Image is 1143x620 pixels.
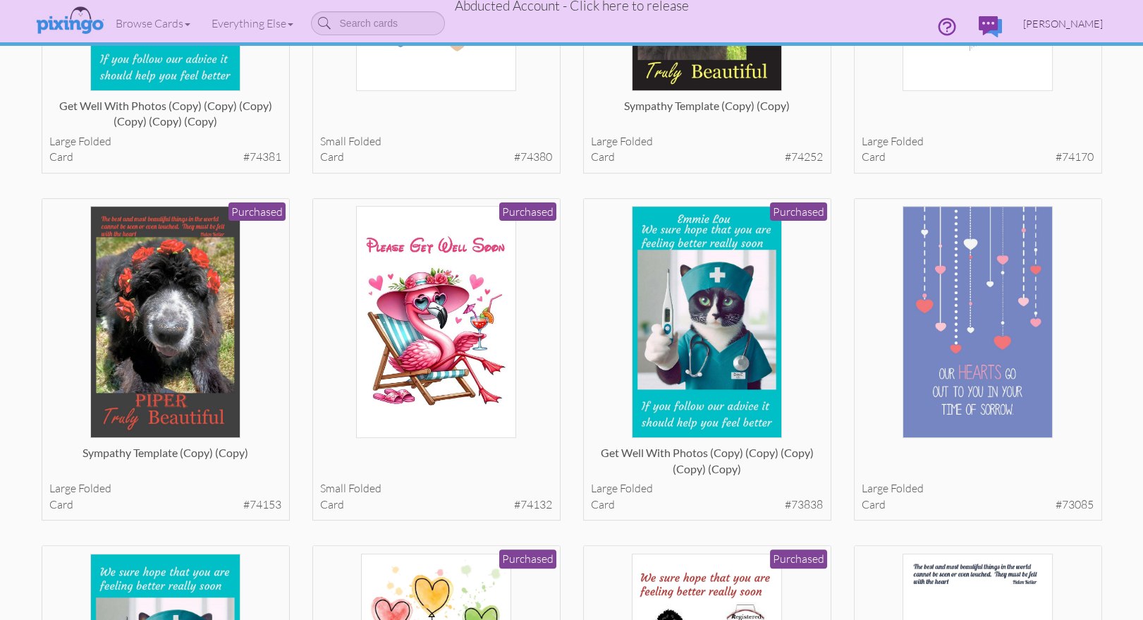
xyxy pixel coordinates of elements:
div: Get Well with photos (copy) (copy) (copy) (copy) (copy) (copy) [49,98,281,126]
img: 133899-1-1753016486543-ae434f0b9d3975ac-qa.jpg [356,206,516,438]
div: card [49,149,281,165]
div: card [49,497,281,513]
span: #74153 [243,497,281,513]
div: Purchased [499,549,556,569]
div: card [320,497,552,513]
div: card [320,149,552,165]
span: folded [620,134,653,148]
div: sympathy template (copy) (copy) [591,98,823,126]
div: Purchased [770,202,827,221]
span: [PERSON_NAME] [1023,18,1103,30]
div: Purchased [770,549,827,569]
span: folded [891,134,924,148]
span: #74381 [243,149,281,165]
div: card [862,149,1094,165]
a: Browse Cards [105,6,201,41]
div: Purchased [228,202,286,221]
span: folded [348,134,381,148]
span: #73085 [1056,497,1094,513]
div: Purchased [499,202,556,221]
span: #74132 [514,497,552,513]
span: small [320,134,346,148]
span: folded [348,481,381,495]
span: large [591,134,618,148]
span: large [862,134,888,148]
a: [PERSON_NAME] [1013,6,1113,42]
img: 133275-1-1751422622607-2af4924adaab662d-qa.jpg [632,206,781,438]
img: 133921-1-1753044989031-5fae36b6ea1e1c11-qa.jpg [90,206,240,438]
div: card [591,149,823,165]
span: large [591,481,618,495]
a: Everything Else [201,6,304,41]
div: card [591,497,823,513]
span: #74170 [1056,149,1094,165]
span: folded [78,134,111,148]
span: small [320,481,346,495]
img: comments.svg [979,16,1002,37]
span: large [862,481,888,495]
span: #74252 [785,149,823,165]
input: Search cards [311,11,445,35]
img: pixingo logo [32,4,107,39]
span: #74380 [514,149,552,165]
div: Get Well with photos (copy) (copy) (copy) (copy) (copy) [591,445,823,473]
span: large [49,134,76,148]
span: #73838 [785,497,823,513]
div: sympathy template (copy) (copy) [49,445,281,473]
div: card [862,497,1094,513]
img: 131662-1-1747167431531-c469116c1cad46d2-qa.jpg [903,206,1052,438]
span: large [49,481,76,495]
span: folded [891,481,924,495]
span: folded [78,481,111,495]
span: folded [620,481,653,495]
